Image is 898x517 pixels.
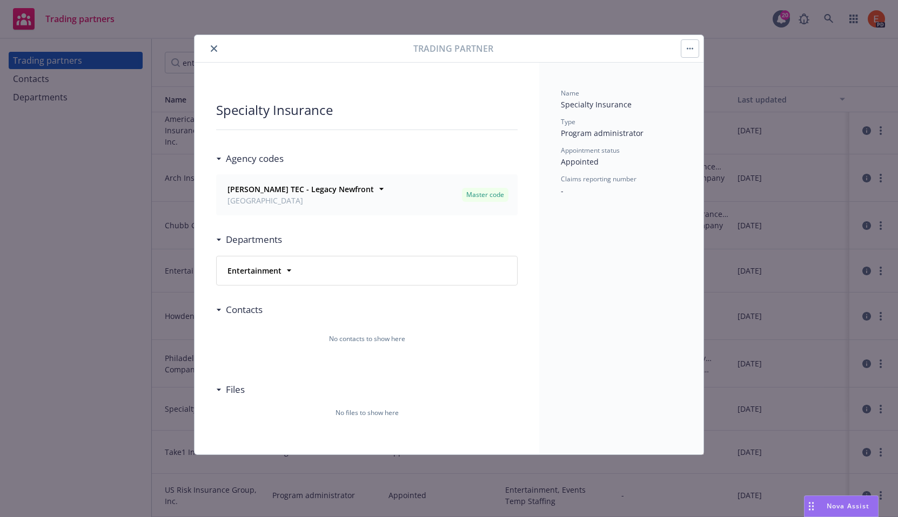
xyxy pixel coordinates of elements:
[413,42,493,55] span: Trading partner
[216,152,284,166] div: Agency codes
[466,190,504,200] span: Master code
[216,303,263,317] div: Contacts
[216,101,518,119] div: Specialty Insurance
[336,408,399,418] span: No files to show here
[226,383,245,397] h3: Files
[561,186,564,196] span: -
[804,495,879,517] button: Nova Assist
[561,157,599,167] span: Appointed
[226,233,282,247] h3: Departments
[561,117,575,126] span: Type
[561,146,620,155] span: Appointment status
[561,128,644,138] span: Program administrator
[561,99,632,110] span: Specialty Insurance
[227,184,374,194] strong: [PERSON_NAME] TEC - Legacy Newfront
[227,266,282,276] strong: Entertainment
[827,501,869,511] span: Nova Assist
[805,496,818,516] div: Drag to move
[216,233,282,247] div: Departments
[226,303,263,317] h3: Contacts
[561,89,579,98] span: Name
[227,195,374,206] span: [GEOGRAPHIC_DATA]
[329,334,405,344] span: No contacts to show here
[561,174,636,183] span: Claims reporting number
[216,383,245,397] div: Files
[207,42,220,55] button: close
[226,152,284,166] h3: Agency codes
